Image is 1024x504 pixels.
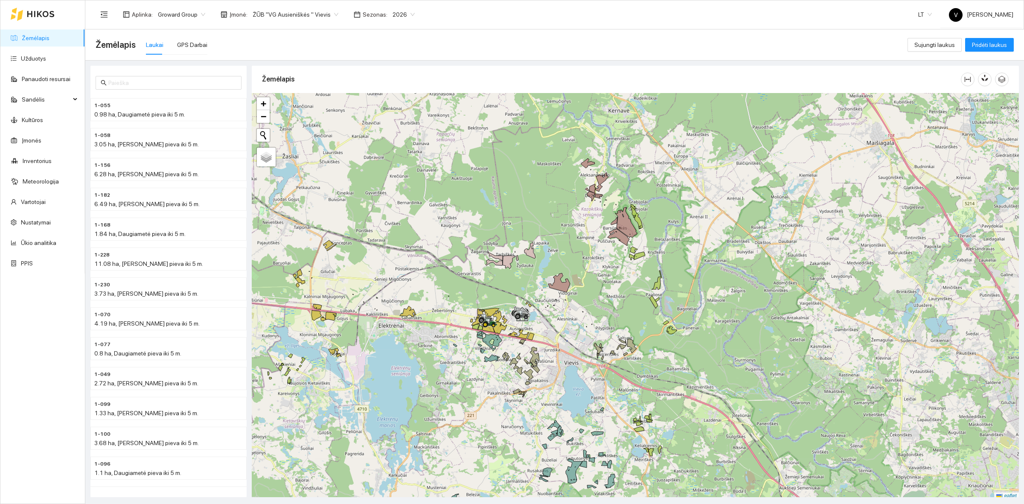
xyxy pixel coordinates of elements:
span: 1.84 ha, Daugiametė pieva iki 5 m. [94,230,186,237]
span: Groward Group [158,8,205,21]
div: GPS Darbai [177,40,207,50]
a: Žemėlapis [22,35,49,41]
span: 1-049 [94,370,111,379]
span: column-width [961,76,974,83]
span: 3.73 ha, [PERSON_NAME] pieva iki 5 m. [94,290,198,297]
a: Nustatymai [21,219,51,226]
a: Layers [257,148,276,166]
a: Įmonės [22,137,41,144]
span: calendar [354,11,361,18]
a: Pridėti laukus [965,41,1014,48]
span: 2026 [393,8,415,21]
span: 2.72 ha, [PERSON_NAME] pieva iki 5 m. [94,380,198,387]
a: Vartotojai [21,198,46,205]
span: + [261,98,266,109]
span: 1-055 [94,102,111,110]
span: 1-168 [94,221,111,229]
span: search [101,80,107,86]
div: Laukai [146,40,163,50]
span: 1.1 ha, Daugiametė pieva iki 5 m. [94,469,181,476]
a: Kultūros [22,117,43,123]
span: 1-070 [94,311,111,319]
span: 1-099 [94,400,111,408]
span: 1-228 [94,251,110,259]
a: PPIS [21,260,33,267]
span: 1-096 [94,460,111,468]
span: 0.8 ha, Daugiametė pieva iki 5 m. [94,350,181,357]
a: Leaflet [996,493,1017,499]
span: 1-100 [94,430,111,438]
span: 11.08 ha, [PERSON_NAME] pieva iki 5 m. [94,260,203,267]
span: ŽŪB "VG Ausieniškės " Vievis [253,8,338,21]
a: Ūkio analitika [21,239,56,246]
span: 1.33 ha, [PERSON_NAME] pieva iki 5 m. [94,410,198,417]
button: column-width [961,73,975,86]
span: 4.19 ha, [PERSON_NAME] pieva iki 5 m. [94,320,200,327]
span: LT [918,8,932,21]
a: Panaudoti resursai [22,76,70,82]
a: Zoom in [257,97,270,110]
span: 3.68 ha, [PERSON_NAME] pieva iki 5 m. [94,440,199,446]
span: layout [123,11,130,18]
span: 1-230 [94,281,110,289]
span: 6.49 ha, [PERSON_NAME] pieva iki 5 m. [94,201,200,207]
span: 1-156 [94,161,111,169]
span: 0.98 ha, Daugiametė pieva iki 5 m. [94,111,185,118]
button: menu-fold [96,6,113,23]
span: − [261,111,266,122]
input: Paieška [108,78,236,87]
span: shop [221,11,227,18]
span: Žemėlapis [96,38,136,52]
button: Sujungti laukus [908,38,962,52]
span: Sujungti laukus [914,40,955,50]
span: 6.28 ha, [PERSON_NAME] pieva iki 5 m. [94,171,199,178]
span: Pridėti laukus [972,40,1007,50]
span: Sezonas : [363,10,387,19]
span: 1-077 [94,341,111,349]
a: Zoom out [257,110,270,123]
span: V [954,8,958,22]
span: 3.05 ha, [PERSON_NAME] pieva iki 5 m. [94,141,199,148]
a: Sujungti laukus [908,41,962,48]
a: Meteorologija [23,178,59,185]
button: Initiate a new search [257,129,270,142]
a: Inventorius [23,157,52,164]
span: 1-182 [94,191,110,199]
div: Žemėlapis [262,67,961,91]
button: Pridėti laukus [965,38,1014,52]
span: Sandėlis [22,91,70,108]
span: Aplinka : [132,10,153,19]
span: [PERSON_NAME] [949,11,1013,18]
span: 1-058 [94,131,111,140]
span: menu-fold [100,11,108,18]
span: Įmonė : [230,10,247,19]
a: Užduotys [21,55,46,62]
